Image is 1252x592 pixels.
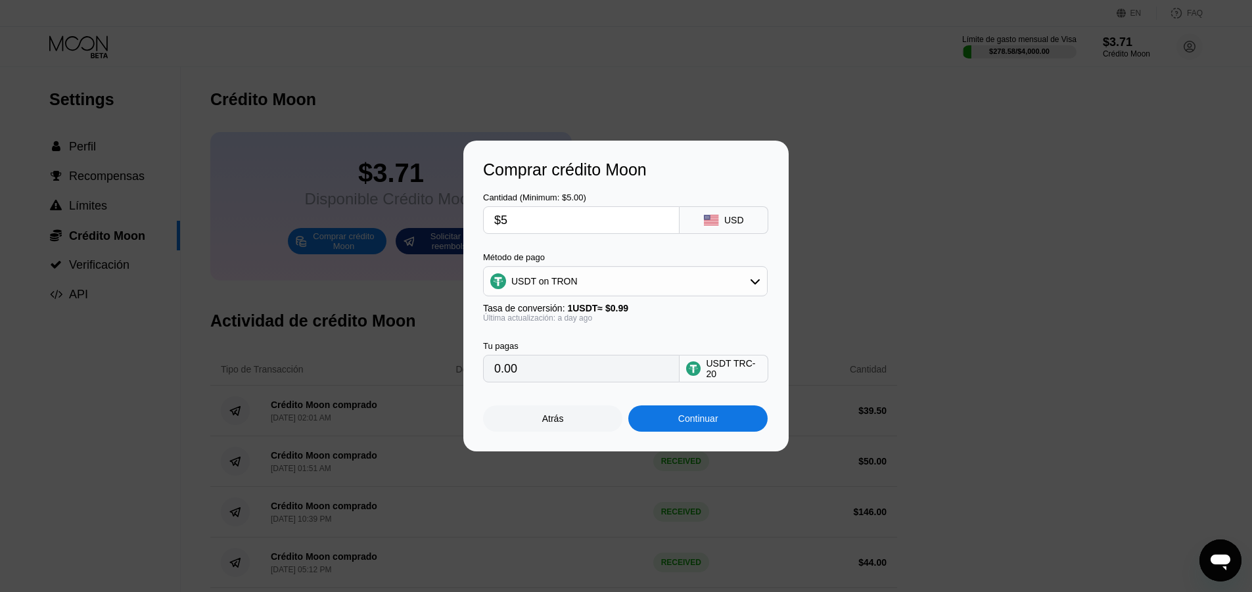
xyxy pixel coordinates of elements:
[483,405,622,432] div: Atrás
[483,341,680,351] div: Tu pagas
[567,303,628,313] span: 1 USDT ≈ $0.99
[511,276,578,286] div: USDT on TRON
[484,268,767,294] div: USDT on TRON
[678,413,718,424] div: Continuar
[542,413,564,424] div: Atrás
[483,303,768,313] div: Tasa de conversión:
[1199,539,1241,581] iframe: Botón para iniciar la ventana de mensajería
[706,358,761,379] div: USDT TRC-20
[483,193,680,202] div: Cantidad (Minimum: $5.00)
[628,405,768,432] div: Continuar
[483,160,769,179] div: Comprar crédito Moon
[724,215,744,225] div: USD
[483,313,768,323] div: Última actualización: a day ago
[483,252,768,262] div: Método de pago
[494,207,668,233] input: $0.00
